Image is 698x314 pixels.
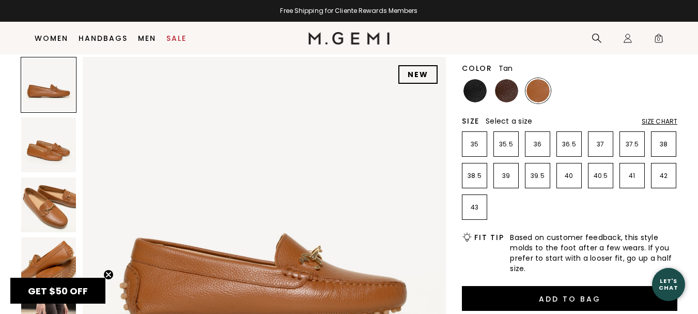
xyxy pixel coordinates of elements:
p: 35.5 [494,140,518,148]
button: Close teaser [103,270,114,280]
h2: Fit Tip [474,233,504,242]
span: Select a size [486,116,532,126]
a: Men [138,34,156,42]
p: 41 [620,172,644,180]
div: Size Chart [642,117,677,126]
a: Sale [166,34,187,42]
p: 37 [588,140,613,148]
a: Handbags [79,34,128,42]
img: Chocolate [495,79,518,102]
p: 38 [652,140,676,148]
img: Tan [526,79,550,102]
p: 36.5 [557,140,581,148]
p: 37.5 [620,140,644,148]
div: Let's Chat [652,278,685,291]
img: M.Gemi [308,32,390,44]
div: GET $50 OFFClose teaser [10,278,105,304]
span: Based on customer feedback, this style molds to the foot after a few wears. If you prefer to star... [510,232,677,274]
img: Black [463,79,487,102]
img: The Pastoso Signature [21,117,76,172]
span: Tan [499,63,513,73]
p: 40.5 [588,172,613,180]
img: The Pastoso Signature [21,177,76,232]
p: 36 [525,140,550,148]
button: Add to Bag [462,286,677,311]
p: 39.5 [525,172,550,180]
div: NEW [398,65,438,84]
p: 38.5 [462,172,487,180]
h2: Size [462,117,479,125]
a: Women [35,34,68,42]
h2: Color [462,64,492,72]
p: 40 [557,172,581,180]
span: 0 [654,35,664,46]
p: 43 [462,203,487,212]
p: 42 [652,172,676,180]
p: 39 [494,172,518,180]
p: 35 [462,140,487,148]
img: The Pastoso Signature [21,237,76,292]
span: GET $50 OFF [28,285,88,297]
